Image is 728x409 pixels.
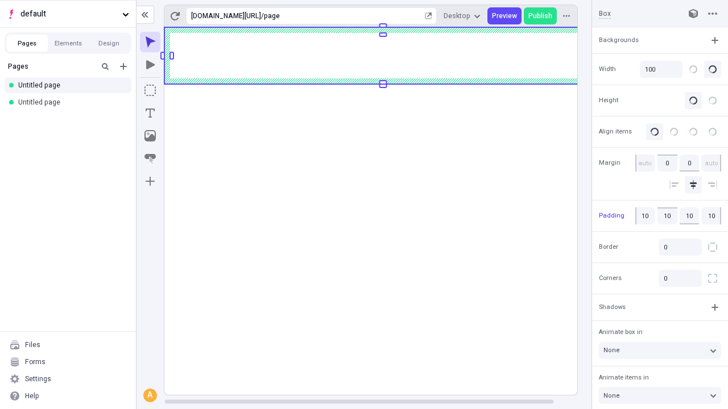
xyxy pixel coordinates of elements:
span: Preview [492,11,517,20]
button: Desktop [439,7,485,24]
button: Space between [704,123,721,140]
div: Forms [25,357,45,366]
div: Untitled page [18,98,122,107]
button: Percentage [704,61,721,78]
div: Untitled page [18,81,122,90]
button: Align right [704,176,721,193]
span: Align items [599,127,632,136]
span: default [20,8,118,20]
span: Desktop [444,11,470,20]
div: Pages [8,62,94,71]
button: None [599,387,721,404]
input: auto [680,155,700,172]
button: Pages [7,35,48,52]
button: Auto [685,92,702,109]
button: Text [140,103,160,123]
button: Design [89,35,130,52]
button: Bottom [685,123,702,140]
div: Help [25,391,39,400]
button: Stretch [704,92,721,109]
span: None [603,345,620,355]
button: Add new [117,60,130,73]
input: auto [701,155,721,172]
button: Button [140,148,160,169]
span: Publish [528,11,552,20]
div: / [261,11,264,20]
span: Margin [599,158,621,168]
button: None [599,342,721,359]
input: auto [635,155,655,172]
button: Align center [685,176,702,193]
button: Image [140,126,160,146]
div: [URL][DOMAIN_NAME] [191,11,261,20]
button: Elements [48,35,89,52]
div: page [264,11,423,20]
button: Publish [524,7,557,24]
span: Animate items in [599,373,649,382]
span: Corners [599,274,622,283]
input: auto [657,155,677,172]
span: Height [599,95,618,105]
button: Pixels [685,61,702,78]
span: Shadows [599,302,626,312]
div: Settings [25,374,51,383]
div: Files [25,340,40,349]
button: Preview [487,7,522,24]
span: None [603,391,620,400]
button: Align left [665,176,682,193]
span: Border [599,243,618,252]
button: Middle [665,123,682,140]
button: Box [140,80,160,101]
span: Padding [599,211,624,220]
div: A [144,390,156,401]
input: Box [599,9,673,19]
span: Animate box in [599,327,643,337]
button: Top [646,123,663,140]
span: Backgrounds [599,35,639,45]
span: Width [599,64,616,74]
